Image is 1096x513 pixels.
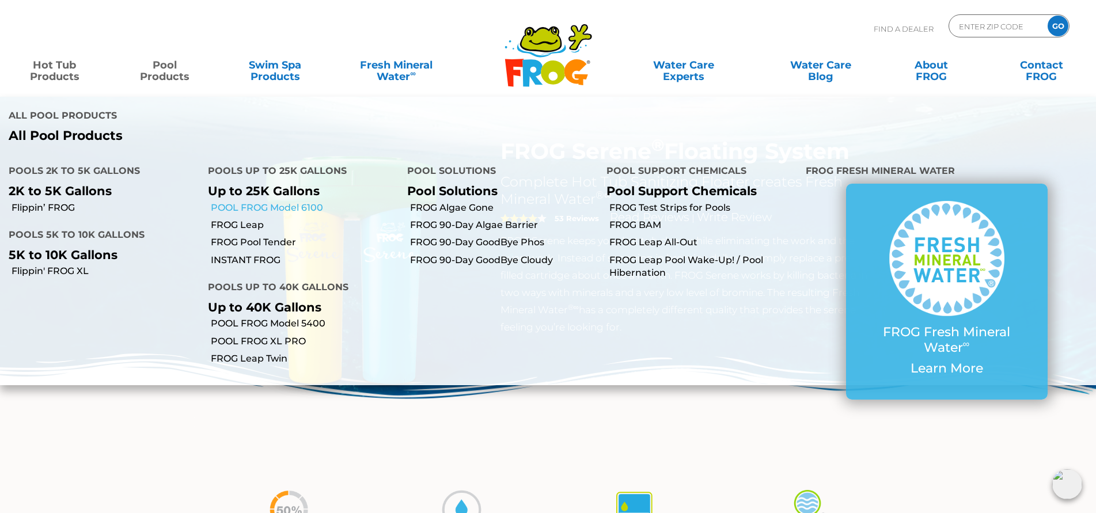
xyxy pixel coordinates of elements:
[211,335,399,348] a: POOL FROG XL PRO
[122,54,208,77] a: PoolProducts
[410,236,598,249] a: FROG 90-Day GoodBye Phos
[806,161,1087,184] h4: FROG Fresh Mineral Water
[410,69,416,78] sup: ∞
[211,254,399,267] a: INSTANT FROG
[12,202,199,214] a: Flippin’ FROG
[609,254,797,280] a: FROG Leap Pool Wake-Up! / Pool Hibernation
[609,202,797,214] a: FROG Test Strips for Pools
[9,184,191,198] p: 2K to 5K Gallons
[343,54,450,77] a: Fresh MineralWater∞
[606,161,788,184] h4: Pool Support Chemicals
[410,219,598,231] a: FROG 90-Day Algae Barrier
[211,236,399,249] a: FROG Pool Tender
[9,161,191,184] h4: Pools 2K to 5K Gallons
[211,219,399,231] a: FROG Leap
[12,265,199,278] a: Flippin' FROG XL
[1048,16,1068,36] input: GO
[410,254,598,267] a: FROG 90-Day GoodBye Cloudy
[614,54,753,77] a: Water CareExperts
[888,54,974,77] a: AboutFROG
[211,317,399,330] a: POOL FROG Model 5400
[9,248,191,262] p: 5K to 10K Gallons
[606,184,788,198] p: Pool Support Chemicals
[208,277,390,300] h4: Pools up to 40K Gallons
[869,361,1025,376] p: Learn More
[778,54,864,77] a: Water CareBlog
[869,201,1025,382] a: FROG Fresh Mineral Water∞ Learn More
[232,54,318,77] a: Swim SpaProducts
[12,54,97,77] a: Hot TubProducts
[208,300,390,314] p: Up to 40K Gallons
[963,338,970,349] sup: ∞
[958,18,1036,35] input: Zip Code Form
[9,128,540,143] a: All Pool Products
[208,161,390,184] h4: Pools up to 25K Gallons
[211,352,399,365] a: FROG Leap Twin
[407,184,498,198] a: Pool Solutions
[407,161,589,184] h4: Pool Solutions
[999,54,1084,77] a: ContactFROG
[1052,469,1082,499] img: openIcon
[9,225,191,248] h4: Pools 5K to 10K Gallons
[211,202,399,214] a: POOL FROG Model 6100
[609,219,797,231] a: FROG BAM
[869,325,1025,355] p: FROG Fresh Mineral Water
[9,105,540,128] h4: All Pool Products
[410,202,598,214] a: FROG Algae Gone
[874,14,934,43] p: Find A Dealer
[609,236,797,249] a: FROG Leap All-Out
[208,184,390,198] p: Up to 25K Gallons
